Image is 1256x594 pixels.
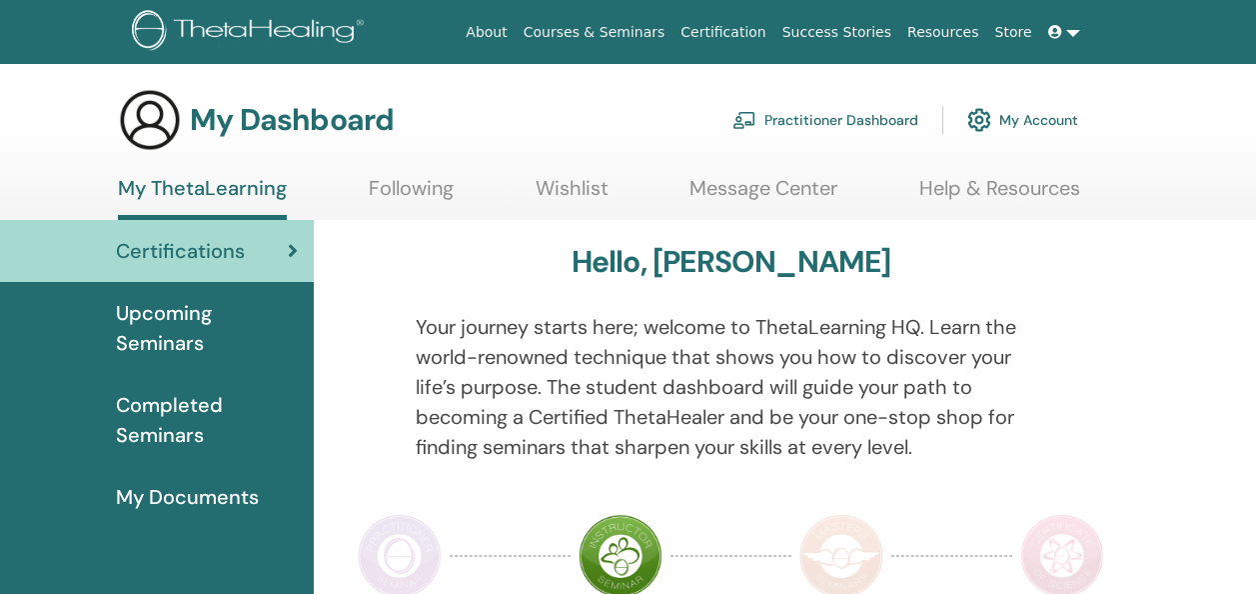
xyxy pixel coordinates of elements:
img: logo.png [132,10,371,55]
p: Your journey starts here; welcome to ThetaLearning HQ. Learn the world-renowned technique that sh... [416,312,1046,462]
span: My Documents [116,482,259,512]
img: generic-user-icon.jpg [118,88,182,152]
a: My Account [967,98,1078,142]
a: Courses & Seminars [516,14,673,51]
h3: My Dashboard [190,102,394,138]
span: Certifications [116,236,245,266]
a: Help & Resources [919,176,1080,215]
a: Success Stories [774,14,899,51]
a: My ThetaLearning [118,176,287,220]
a: About [458,14,515,51]
h3: Hello, [PERSON_NAME] [572,244,891,280]
img: chalkboard-teacher.svg [732,111,756,129]
a: Store [987,14,1040,51]
a: Practitioner Dashboard [732,98,918,142]
a: Message Center [689,176,837,215]
span: Upcoming Seminars [116,298,298,358]
span: Completed Seminars [116,390,298,450]
a: Wishlist [536,176,609,215]
a: Resources [899,14,987,51]
a: Following [369,176,454,215]
img: cog.svg [967,103,991,137]
a: Certification [672,14,773,51]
